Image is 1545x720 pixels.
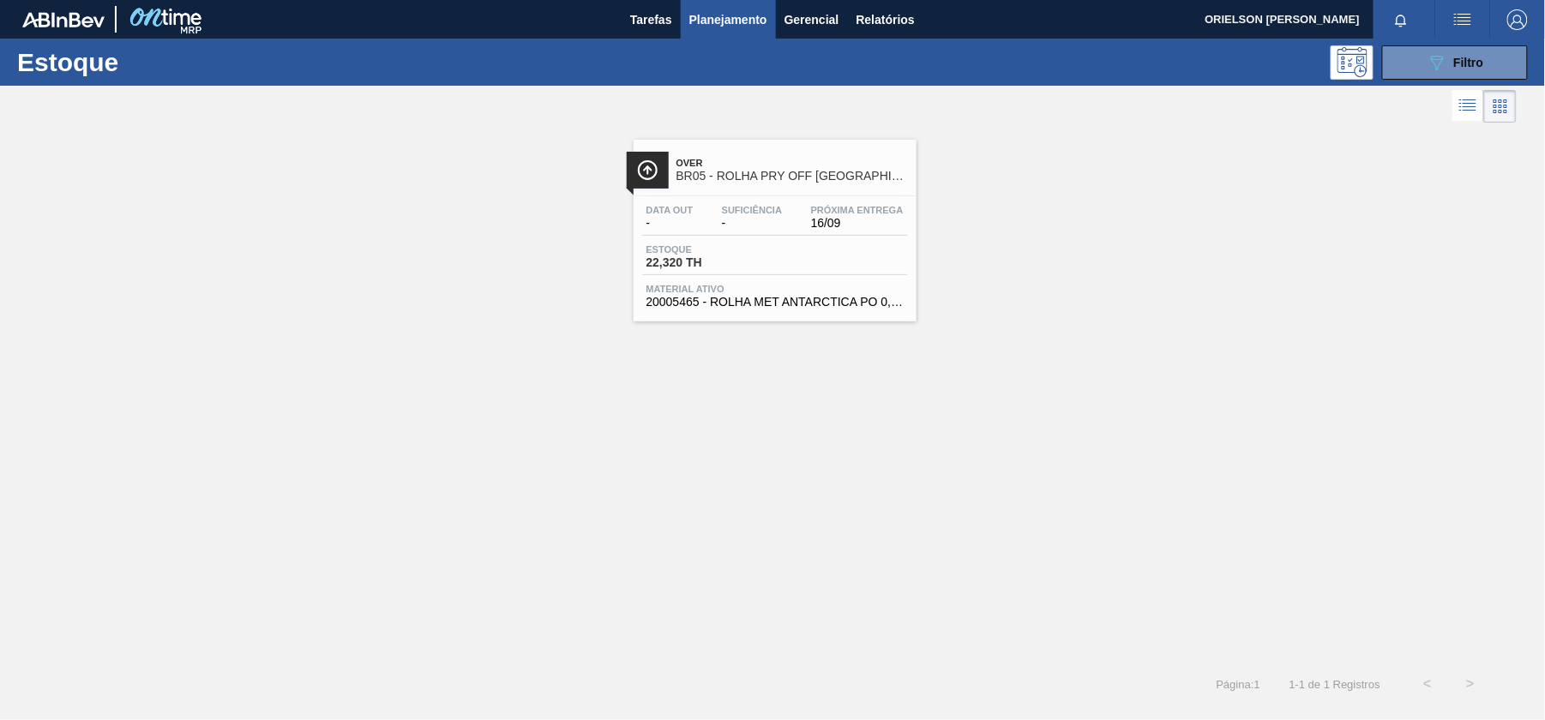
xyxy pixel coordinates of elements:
[1382,45,1528,80] button: Filtro
[857,9,915,30] span: Relatórios
[1331,45,1374,80] div: Pogramando: nenhum usuário selecionado
[621,127,925,321] a: ÍconeOverBR05 - ROLHA PRY OFF [GEOGRAPHIC_DATA] 300MLData out-Suficiência-Próxima Entrega16/09Est...
[1507,9,1528,30] img: Logout
[722,217,782,230] span: -
[646,244,766,255] span: Estoque
[646,284,904,294] span: Material ativo
[646,296,904,309] span: 20005465 - ROLHA MET ANTARCTICA PO 0,19
[637,159,658,181] img: Ícone
[676,158,908,168] span: Over
[1454,56,1484,69] span: Filtro
[1286,678,1380,691] span: 1 - 1 de 1 Registros
[1449,663,1492,705] button: >
[1452,9,1473,30] img: userActions
[646,205,694,215] span: Data out
[1452,90,1484,123] div: Visão em Lista
[646,256,766,269] span: 22,320 TH
[646,217,694,230] span: -
[1217,678,1260,691] span: Página : 1
[17,52,271,72] h1: Estoque
[811,217,904,230] span: 16/09
[1374,8,1428,32] button: Notificações
[1484,90,1517,123] div: Visão em Cards
[22,12,105,27] img: TNhmsLtSVTkK8tSr43FrP2fwEKptu5GPRR3wAAAABJRU5ErkJggg==
[722,205,782,215] span: Suficiência
[1406,663,1449,705] button: <
[689,9,767,30] span: Planejamento
[630,9,672,30] span: Tarefas
[785,9,839,30] span: Gerencial
[676,170,908,183] span: BR05 - ROLHA PRY OFF ANTARCTICA 300ML
[811,205,904,215] span: Próxima Entrega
